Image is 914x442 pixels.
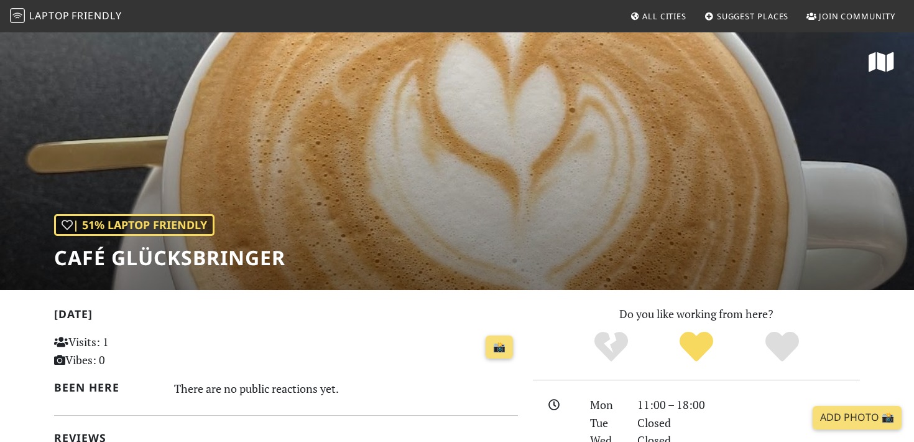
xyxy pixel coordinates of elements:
div: There are no public reactions yet. [174,379,519,398]
h2: Been here [54,381,159,394]
span: Friendly [72,9,121,22]
span: Laptop [29,9,70,22]
span: Suggest Places [717,11,789,22]
span: All Cities [642,11,686,22]
p: Visits: 1 Vibes: 0 [54,333,199,369]
div: Definitely! [739,330,825,364]
div: No [568,330,654,364]
a: Add Photo 📸 [813,406,902,430]
div: 11:00 – 18:00 [630,396,867,414]
a: 📸 [486,336,513,359]
span: Join Community [819,11,895,22]
a: LaptopFriendly LaptopFriendly [10,6,122,27]
div: Mon [583,396,630,414]
a: Suggest Places [699,5,794,27]
div: Yes [653,330,739,364]
a: All Cities [625,5,691,27]
h2: [DATE] [54,308,518,326]
p: Do you like working from here? [533,305,860,323]
img: LaptopFriendly [10,8,25,23]
div: Closed [630,414,867,432]
a: Join Community [801,5,900,27]
h1: Café Glücksbringer [54,246,285,270]
div: | 51% Laptop Friendly [54,214,215,236]
div: Tue [583,414,630,432]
